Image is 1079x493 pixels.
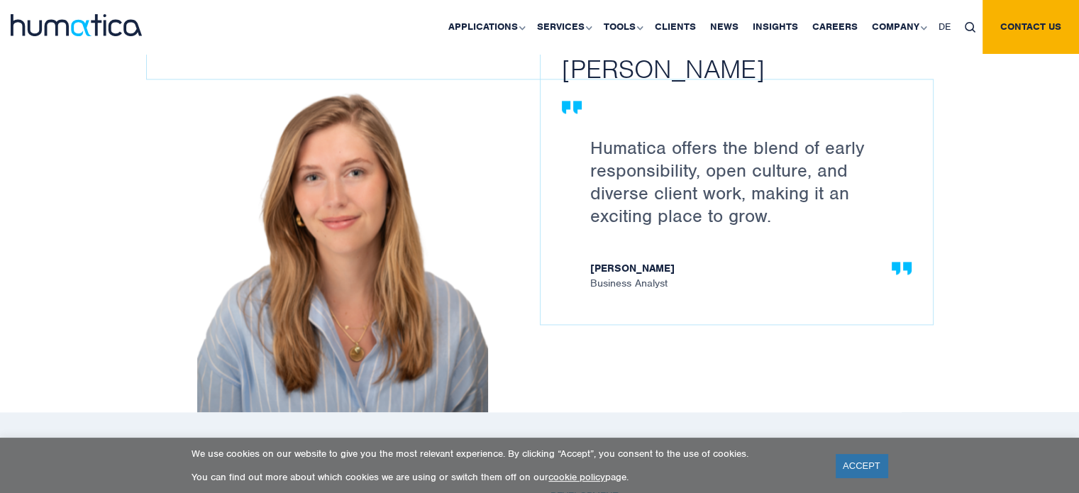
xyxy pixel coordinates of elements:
img: search_icon [965,22,975,33]
a: ACCEPT [836,454,887,477]
p: You can find out more about which cookies we are using or switch them off on our page. [192,471,818,483]
span: Business Analyst [590,262,897,289]
img: Careers [197,79,488,412]
p: We use cookies on our website to give you the most relevant experience. By clicking “Accept”, you... [192,448,818,460]
a: cookie policy [548,471,605,483]
p: Humatica offers the blend of early responsibility, open culture, and diverse client work, making ... [590,136,897,227]
strong: [PERSON_NAME] [590,262,897,277]
img: logo [11,14,142,36]
span: DE [939,21,951,33]
h2: [PERSON_NAME] [562,52,954,85]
